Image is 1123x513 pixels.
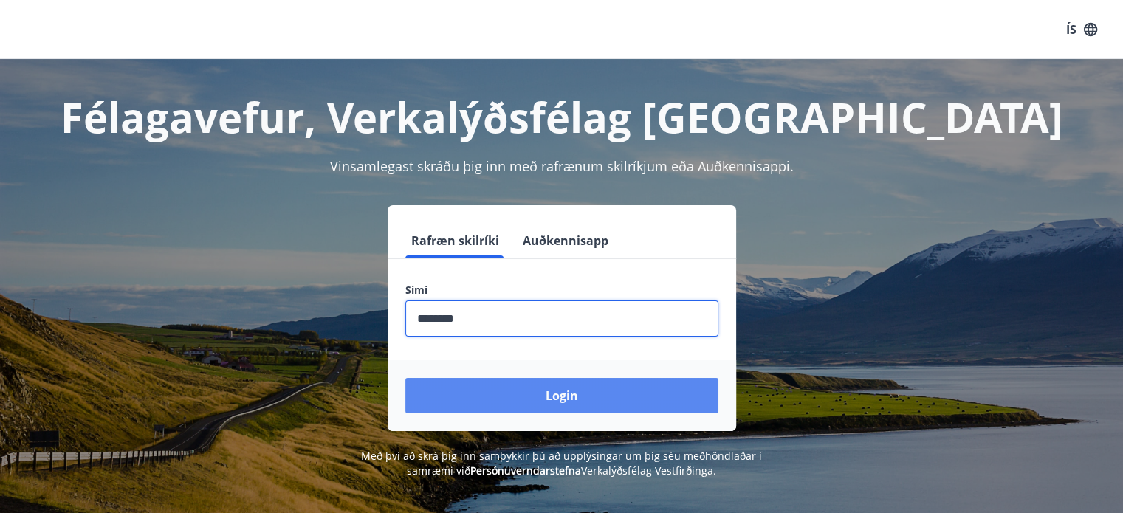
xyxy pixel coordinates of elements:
span: Með því að skrá þig inn samþykkir þú að upplýsingar um þig séu meðhöndlaðar í samræmi við Verkalý... [361,449,762,478]
label: Sími [405,283,718,297]
button: Auðkennisapp [517,223,614,258]
button: Login [405,378,718,413]
span: Vinsamlegast skráðu þig inn með rafrænum skilríkjum eða Auðkennisappi. [330,157,794,175]
button: Rafræn skilríki [405,223,505,258]
h1: Félagavefur, Verkalýðsfélag [GEOGRAPHIC_DATA] [48,89,1076,145]
button: ÍS [1058,16,1105,43]
a: Persónuverndarstefna [470,464,581,478]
